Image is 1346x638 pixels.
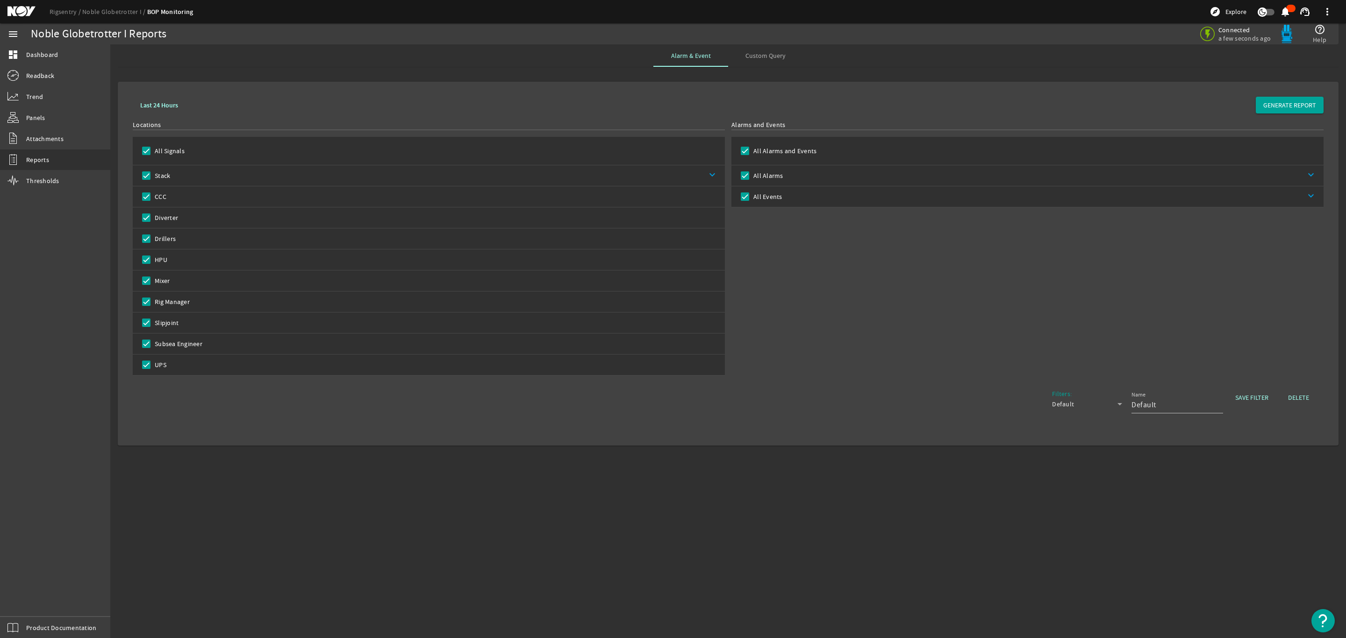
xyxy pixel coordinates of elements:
span: a few seconds ago [1218,34,1271,43]
label: All Alarms and Events [752,146,816,156]
label: HPU [153,255,167,264]
span: Explore [1225,7,1246,16]
label: All Signals [153,146,185,156]
div: Alarms and Events [731,120,1324,129]
label: Rig Manager [153,297,190,306]
b: Last 24 Hours [140,101,178,110]
label: Slipjoint [153,318,179,327]
a: Rigsentry [50,7,82,16]
mat-icon: menu [7,28,19,40]
label: All Alarms [752,171,783,180]
label: CCC [153,192,166,201]
img: Bluepod.svg [1277,25,1296,43]
span: Trend [26,92,43,101]
span: Connected [1218,26,1271,34]
label: Diverter [153,213,178,222]
span: Product Documentation [26,623,96,632]
label: Subsea Engineer [153,339,202,348]
mat-icon: dashboard [7,49,19,60]
mat-icon: help_outline [1314,24,1325,35]
mat-icon: support_agent [1299,6,1310,17]
mat-label: Name [1131,391,1146,398]
span: Panels [26,113,45,122]
span: SAVE FILTER [1235,393,1268,402]
a: Noble Globetrotter I [82,7,147,16]
span: Custom Query [745,52,786,59]
button: GENERATE REPORT [1256,97,1324,113]
div: Locations [133,120,725,129]
mat-icon: explore [1210,6,1221,17]
span: GENERATE REPORT [1263,100,1316,110]
div: Noble Globetrotter I Reports [31,29,166,39]
button: Open Resource Center [1311,609,1335,632]
button: Explore [1206,4,1250,19]
button: Last 24 Hours [133,97,186,113]
span: Thresholds [26,176,59,185]
span: Filters: [1052,390,1072,398]
span: Attachments [26,134,64,143]
button: more_vert [1316,0,1339,23]
span: Readback [26,71,54,80]
label: UPS [153,360,166,369]
mat-icon: notifications [1280,6,1291,17]
button: SAVE FILTER [1228,389,1276,406]
label: All Events [752,192,782,201]
span: Alarm & Event [671,52,711,59]
label: Drillers [153,234,176,243]
span: Reports [26,155,49,164]
label: Stack [153,171,170,180]
button: DELETE [1281,389,1317,406]
a: BOP Monitoring [147,7,193,16]
label: Mixer [153,276,170,285]
span: Default [1052,400,1074,408]
span: DELETE [1288,393,1309,402]
span: Dashboard [26,50,58,59]
span: Help [1313,35,1326,44]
